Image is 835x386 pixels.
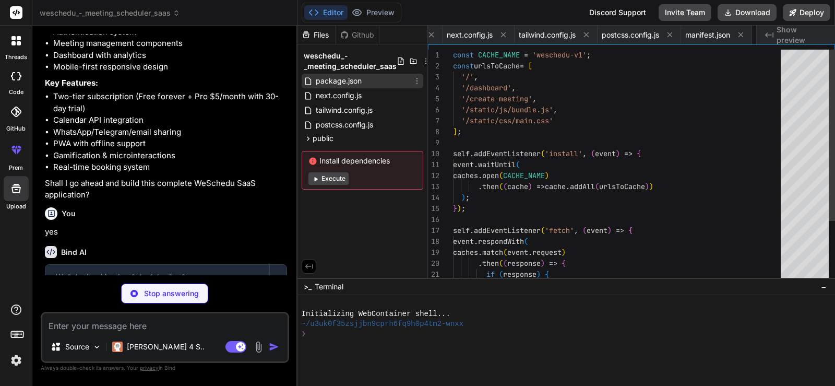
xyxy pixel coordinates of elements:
[602,30,659,40] span: postcss.config.js
[478,259,482,268] span: .
[313,133,333,144] span: public
[461,83,511,92] span: '/dashboard'
[659,4,711,21] button: Invite Team
[570,182,595,191] span: addAll
[428,269,439,280] div: 21
[45,265,269,299] button: WeSchedu - Meeting Scheduler SaaSClick to open Workbench
[507,248,528,257] span: event
[302,329,307,339] span: ❯
[453,248,478,257] span: caches
[428,93,439,104] div: 5
[41,363,289,373] p: Always double-check its answers. Your in Bind
[428,126,439,137] div: 8
[628,226,633,235] span: {
[453,50,474,60] span: const
[127,342,205,352] p: [PERSON_NAME] 4 S..
[466,193,470,202] span: ;
[428,104,439,115] div: 6
[756,30,772,40] span: sw.js
[478,248,482,257] span: .
[61,247,87,258] h6: Bind AI
[819,278,829,295] button: −
[6,124,26,133] label: GitHub
[482,248,503,257] span: match
[541,149,545,158] span: (
[6,202,26,211] label: Upload
[486,270,495,279] span: if
[528,182,532,191] span: )
[428,192,439,203] div: 14
[821,282,827,292] span: −
[428,61,439,72] div: 2
[447,30,493,40] span: next.config.js
[428,203,439,214] div: 15
[545,270,549,279] span: {
[144,288,199,299] p: Stop answering
[545,226,574,235] span: 'fetch'
[536,182,545,191] span: =>
[519,30,576,40] span: tailwind.config.js
[457,204,461,213] span: )
[9,88,23,97] label: code
[591,149,595,158] span: (
[253,341,265,353] img: attachment
[545,149,582,158] span: 'install'
[315,75,363,87] span: package.json
[541,226,545,235] span: (
[461,105,553,114] span: '/static/js/bundle.js'
[583,4,652,21] div: Discord Support
[499,270,503,279] span: (
[499,182,503,191] span: (
[549,259,557,268] span: =>
[718,4,777,21] button: Download
[516,160,520,169] span: (
[574,226,578,235] span: ,
[482,171,499,180] span: open
[478,171,482,180] span: .
[112,342,123,352] img: Claude 4 Sonnet
[348,5,399,20] button: Preview
[503,270,536,279] span: response
[482,182,499,191] span: then
[315,119,374,131] span: postcss.config.js
[649,182,653,191] span: )
[616,226,624,235] span: =>
[474,226,541,235] span: addEventListener
[302,319,464,329] span: ~/u3uk0f35zsjjbn9cprh6fq9h0p4tm2-wnxx
[428,50,439,61] div: 1
[562,248,566,257] span: )
[503,259,507,268] span: (
[461,94,532,103] span: '/create-meeting'
[528,248,532,257] span: .
[461,72,474,81] span: '/'
[507,182,528,191] span: cache
[474,160,478,169] span: .
[499,259,503,268] span: (
[45,226,287,238] p: yes
[607,226,612,235] span: )
[315,89,363,102] span: next.config.js
[566,182,570,191] span: .
[453,226,470,235] span: self
[532,248,562,257] span: request
[461,204,466,213] span: ;
[499,171,503,180] span: (
[582,226,587,235] span: (
[428,83,439,93] div: 4
[511,83,516,92] span: ,
[461,116,553,125] span: '/static/css/main.css'
[428,137,439,148] div: 9
[478,160,516,169] span: waitUntil
[474,149,541,158] span: addEventListener
[428,72,439,83] div: 3
[428,247,439,258] div: 19
[478,182,482,191] span: .
[428,236,439,247] div: 18
[783,4,830,21] button: Deploy
[453,204,457,213] span: }
[616,149,620,158] span: )
[474,61,520,71] span: urlsToCache
[524,50,528,60] span: =
[53,161,287,173] li: Real-time booking system
[65,342,89,352] p: Source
